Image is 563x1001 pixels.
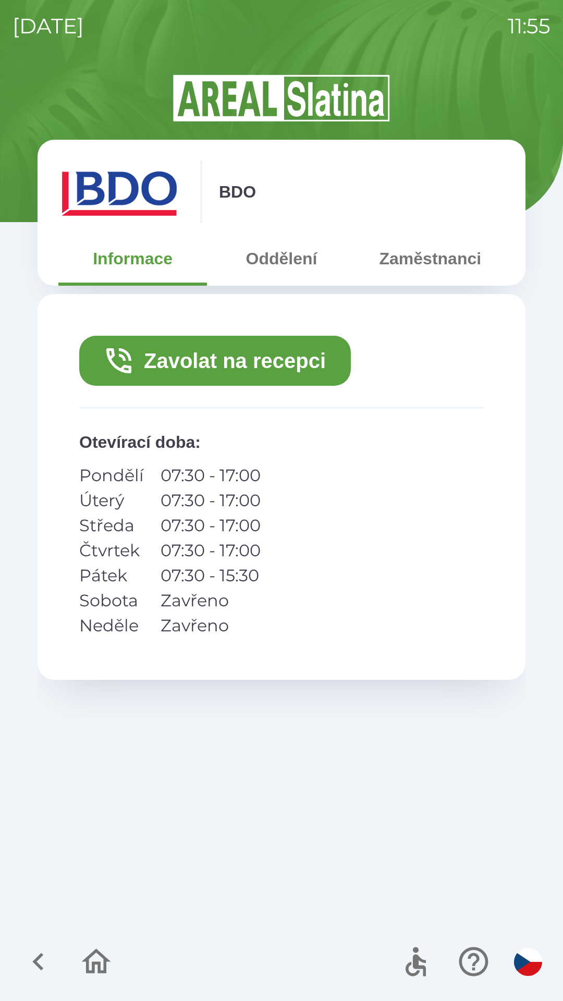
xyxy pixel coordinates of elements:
button: Informace [58,240,207,277]
p: Pátek [79,563,144,588]
img: ae7449ef-04f1-48ed-85b5-e61960c78b50.png [58,161,183,223]
p: Pondělí [79,463,144,488]
p: [DATE] [13,10,84,42]
button: Zavolat na recepci [79,336,351,386]
p: 07:30 - 17:00 [161,463,261,488]
p: 07:30 - 17:00 [161,538,261,563]
p: Otevírací doba : [79,430,484,455]
img: Logo [38,73,525,123]
p: Úterý [79,488,144,513]
p: 07:30 - 17:00 [161,488,261,513]
p: Čtvrtek [79,538,144,563]
p: 07:30 - 15:30 [161,563,261,588]
p: Středa [79,513,144,538]
p: 07:30 - 17:00 [161,513,261,538]
img: cs flag [514,948,542,976]
button: Oddělení [207,240,356,277]
p: BDO [219,179,256,204]
p: Neděle [79,613,144,638]
p: Sobota [79,588,144,613]
p: Zavřeno [161,613,261,638]
button: Zaměstnanci [356,240,505,277]
p: 11:55 [508,10,550,42]
p: Zavřeno [161,588,261,613]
